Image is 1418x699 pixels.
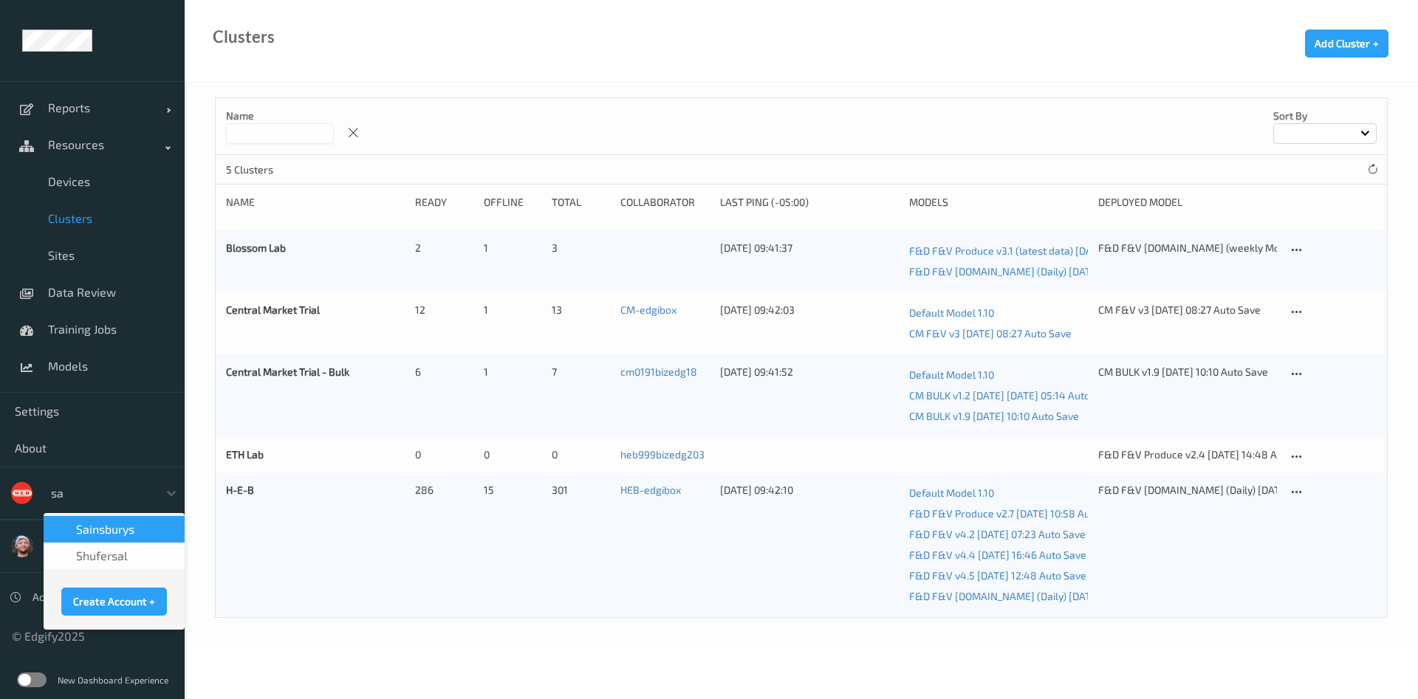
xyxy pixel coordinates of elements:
[552,365,610,379] div: 7
[484,483,542,497] div: 15
[909,261,1088,282] a: F&D F&V [DOMAIN_NAME] (Daily) [DATE] 16:30 [DATE] 16:30 Auto Save
[1273,109,1377,123] p: Sort by
[720,241,899,255] div: [DATE] 09:41:37
[226,483,254,496] a: H-E-B
[720,303,899,317] div: [DATE] 09:42:03
[415,447,473,462] div: 0
[1098,447,1277,462] div: F&D F&V Produce v2.4 [DATE] 14:48 Auto Save
[226,241,286,254] a: Blossom Lab
[415,483,473,497] div: 286
[909,545,1088,565] a: F&D F&V v4.4 [DATE] 16:46 Auto Save
[620,365,697,378] a: cm0191bizedg18
[1098,241,1277,255] div: F&D F&V [DOMAIN_NAME] (weekly Mon) [DATE] 23:30 [DATE] 23:30 Auto Save
[909,385,1088,406] a: CM BULK v1.2 [DATE] [DATE] 05:14 Auto Save
[484,195,542,210] div: Offline
[484,241,542,255] div: 1
[909,195,1088,210] div: Models
[552,303,610,317] div: 13
[620,303,677,316] a: CM-edgibox
[415,365,473,379] div: 6
[909,323,1088,344] a: CM F&V v3 [DATE] 08:27 Auto Save
[720,195,899,210] div: Last Ping (-05:00)
[909,365,1088,385] a: Default Model 1.10
[484,365,542,379] div: 1
[909,503,1088,524] a: F&D F&V Produce v2.7 [DATE] 10:58 Auto Save
[620,448,705,461] a: heb999bizedg203
[552,483,610,497] div: 301
[909,483,1088,503] a: Default Model 1.10
[1098,365,1277,379] div: CM BULK v1.9 [DATE] 10:10 Auto Save
[415,241,473,255] div: 2
[552,447,610,462] div: 0
[909,406,1088,427] a: CM BULK v1.9 [DATE] 10:10 Auto Save
[720,483,899,497] div: [DATE] 09:42:10
[909,565,1088,586] a: F&D F&V v4.5 [DATE] 12:48 Auto Save
[226,162,337,177] p: 5 Clusters
[1098,303,1277,317] div: CM F&V v3 [DATE] 08:27 Auto Save
[909,241,1088,261] a: F&D F&V Produce v3.1 (latest data) [DATE] 19:42 Auto Save
[1098,195,1277,210] div: Deployed model
[552,241,610,255] div: 3
[213,30,275,44] div: Clusters
[415,303,473,317] div: 12
[226,303,320,316] a: Central Market Trial
[415,195,473,210] div: Ready
[226,365,349,378] a: Central Market Trial - Bulk
[909,303,1088,323] a: Default Model 1.10
[1098,483,1277,497] div: F&D F&V [DOMAIN_NAME] (Daily) [DATE] 16:30 [DATE] 16:30 Auto Save
[909,524,1088,545] a: F&D F&V v4.2 [DATE] 07:23 Auto Save
[226,109,334,123] p: Name
[226,448,264,461] a: ETH Lab
[226,195,405,210] div: Name
[909,586,1088,607] a: F&D F&V [DOMAIN_NAME] (Daily) [DATE] 16:30 [DATE] 16:30 Auto Save
[484,303,542,317] div: 1
[720,365,899,379] div: [DATE] 09:41:52
[484,447,542,462] div: 0
[1305,30,1388,58] button: Add Cluster +
[620,483,681,496] a: HEB-edgibox
[552,195,610,210] div: Total
[620,195,710,210] div: Collaborator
